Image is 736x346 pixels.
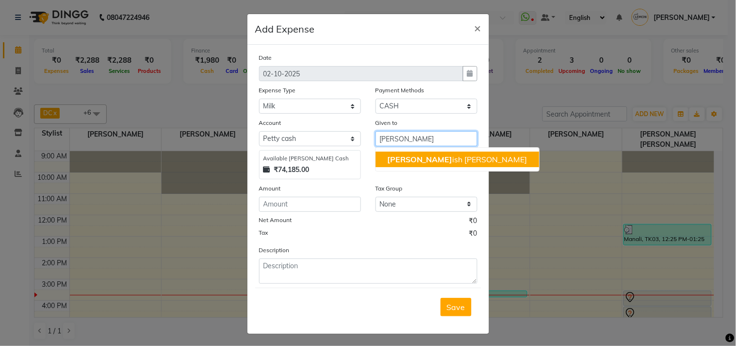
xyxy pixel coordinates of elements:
button: Save [441,298,472,316]
span: [PERSON_NAME] [387,155,453,164]
label: Tax [259,228,268,237]
label: Account [259,119,281,127]
span: ₹0 [469,228,477,241]
h5: Add Expense [255,22,315,36]
input: Amount [259,197,361,212]
label: Given to [376,119,398,127]
label: Amount [259,184,281,193]
span: × [474,20,481,35]
label: Date [259,53,272,62]
ngb-highlight: ish [PERSON_NAME] [387,155,527,164]
span: ₹0 [469,216,477,228]
label: Description [259,246,290,255]
label: Tax Group [376,184,403,193]
label: Net Amount [259,216,292,225]
strong: ₹74,185.00 [274,165,310,175]
div: Available [PERSON_NAME] Cash [263,155,357,163]
input: Given to [376,131,477,146]
label: Expense Type [259,86,296,95]
label: Payment Methods [376,86,425,95]
span: Save [447,302,465,312]
button: Close [467,14,489,41]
